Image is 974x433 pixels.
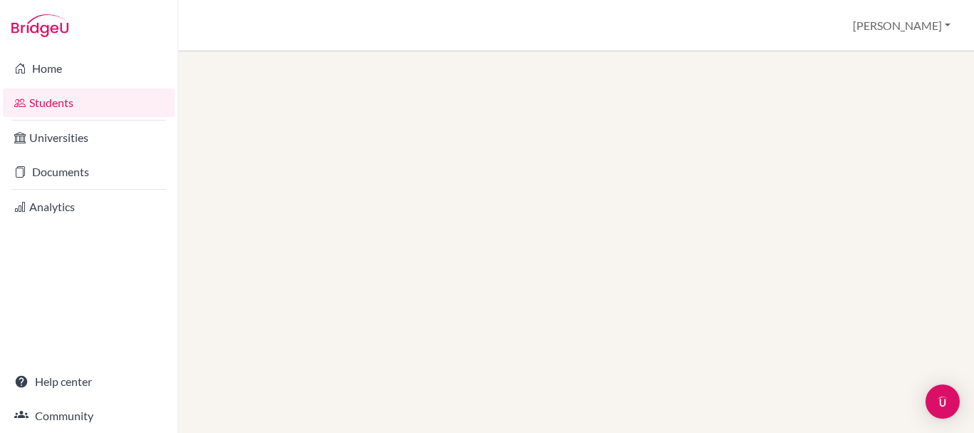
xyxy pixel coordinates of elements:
div: Open Intercom Messenger [926,384,960,419]
a: Documents [3,158,175,186]
button: [PERSON_NAME] [846,12,957,39]
a: Students [3,88,175,117]
a: Home [3,54,175,83]
a: Analytics [3,193,175,221]
a: Help center [3,367,175,396]
img: Bridge-U [11,14,68,37]
a: Community [3,402,175,430]
a: Universities [3,123,175,152]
